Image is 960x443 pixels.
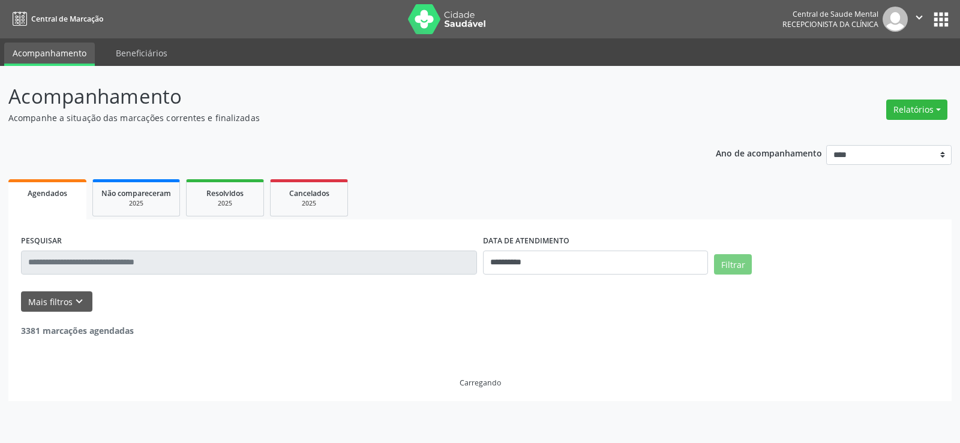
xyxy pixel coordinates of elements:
div: 2025 [101,199,171,208]
p: Acompanhe a situação das marcações correntes e finalizadas [8,111,668,124]
button: apps [931,9,952,30]
a: Beneficiários [107,43,176,64]
button:  [908,7,931,32]
button: Mais filtroskeyboard_arrow_down [21,291,92,312]
img: img [883,7,908,32]
div: 2025 [195,199,255,208]
button: Relatórios [886,100,947,120]
div: Carregando [460,378,501,388]
label: DATA DE ATENDIMENTO [483,232,569,251]
i:  [913,11,926,24]
div: 2025 [279,199,339,208]
i: keyboard_arrow_down [73,295,86,308]
p: Acompanhamento [8,82,668,111]
span: Recepcionista da clínica [782,19,878,29]
button: Filtrar [714,254,752,275]
label: PESQUISAR [21,232,62,251]
div: Central de Saude Mental [782,9,878,19]
a: Acompanhamento [4,43,95,66]
p: Ano de acompanhamento [716,145,822,160]
span: Agendados [28,188,67,198]
span: Não compareceram [101,188,171,198]
strong: 3381 marcações agendadas [21,325,134,336]
span: Resolvidos [206,188,244,198]
span: Cancelados [289,188,329,198]
span: Central de Marcação [31,14,103,24]
a: Central de Marcação [8,9,103,29]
